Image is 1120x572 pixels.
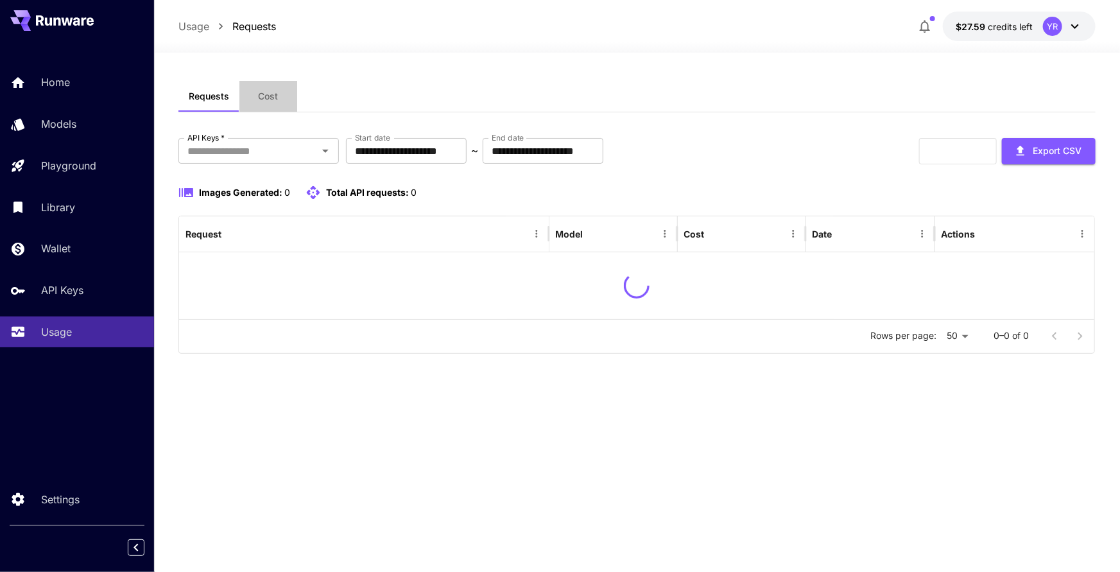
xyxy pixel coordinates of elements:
[178,19,209,34] a: Usage
[41,492,80,507] p: Settings
[684,229,705,239] div: Cost
[528,225,546,243] button: Menu
[41,200,75,215] p: Library
[355,132,390,143] label: Start date
[943,12,1096,41] button: $27.58683YR
[1043,17,1062,36] div: YR
[994,329,1029,342] p: 0–0 of 0
[41,158,96,173] p: Playground
[870,329,936,342] p: Rows per page:
[585,225,603,243] button: Sort
[956,20,1033,33] div: $27.58683
[556,229,583,239] div: Model
[178,19,276,34] nav: breadcrumb
[199,187,282,198] span: Images Generated:
[942,327,973,345] div: 50
[834,225,852,243] button: Sort
[913,225,931,243] button: Menu
[189,91,229,102] span: Requests
[187,132,225,143] label: API Keys
[137,536,154,559] div: Collapse sidebar
[128,539,144,556] button: Collapse sidebar
[956,21,988,32] span: $27.59
[41,241,71,256] p: Wallet
[471,143,478,159] p: ~
[258,91,278,102] span: Cost
[784,225,802,243] button: Menu
[232,19,276,34] a: Requests
[185,229,221,239] div: Request
[284,187,290,198] span: 0
[941,229,975,239] div: Actions
[706,225,724,243] button: Sort
[223,225,241,243] button: Sort
[656,225,674,243] button: Menu
[492,132,524,143] label: End date
[411,187,417,198] span: 0
[316,142,334,160] button: Open
[41,116,76,132] p: Models
[41,282,83,298] p: API Keys
[326,187,409,198] span: Total API requests:
[41,74,70,90] p: Home
[1002,138,1096,164] button: Export CSV
[813,229,832,239] div: Date
[988,21,1033,32] span: credits left
[1073,225,1091,243] button: Menu
[41,324,72,340] p: Usage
